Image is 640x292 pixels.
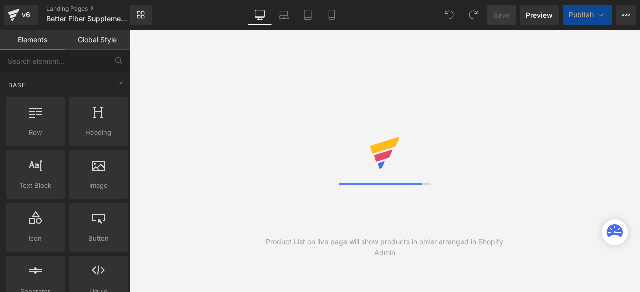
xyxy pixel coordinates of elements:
[248,5,272,25] a: Desktop
[9,233,62,244] span: Icon
[526,10,553,20] span: Preview
[520,5,559,25] a: Preview
[563,5,612,25] button: Publish
[4,5,38,25] a: v6
[569,11,594,19] span: Publish
[463,5,483,25] button: Redo
[65,30,130,50] a: Global Style
[296,5,320,25] a: Tablet
[272,5,296,25] a: Laptop
[439,5,459,25] button: Undo
[72,127,125,138] span: Heading
[257,236,512,258] div: Product List on live page will show products in order arranged in Shopify Admin
[20,8,32,21] div: v6
[9,180,62,191] span: Text Block
[320,5,344,25] a: Mobile
[9,127,62,138] span: Row
[7,80,27,90] span: Base
[46,15,127,23] span: Better Fiber Supplement - Complete Daily Fiber Capsules
[493,10,510,20] span: Save
[616,5,636,25] button: More
[130,5,152,25] a: New Library
[72,233,125,244] span: Button
[72,180,125,191] span: Image
[46,5,146,13] a: Landing Pages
